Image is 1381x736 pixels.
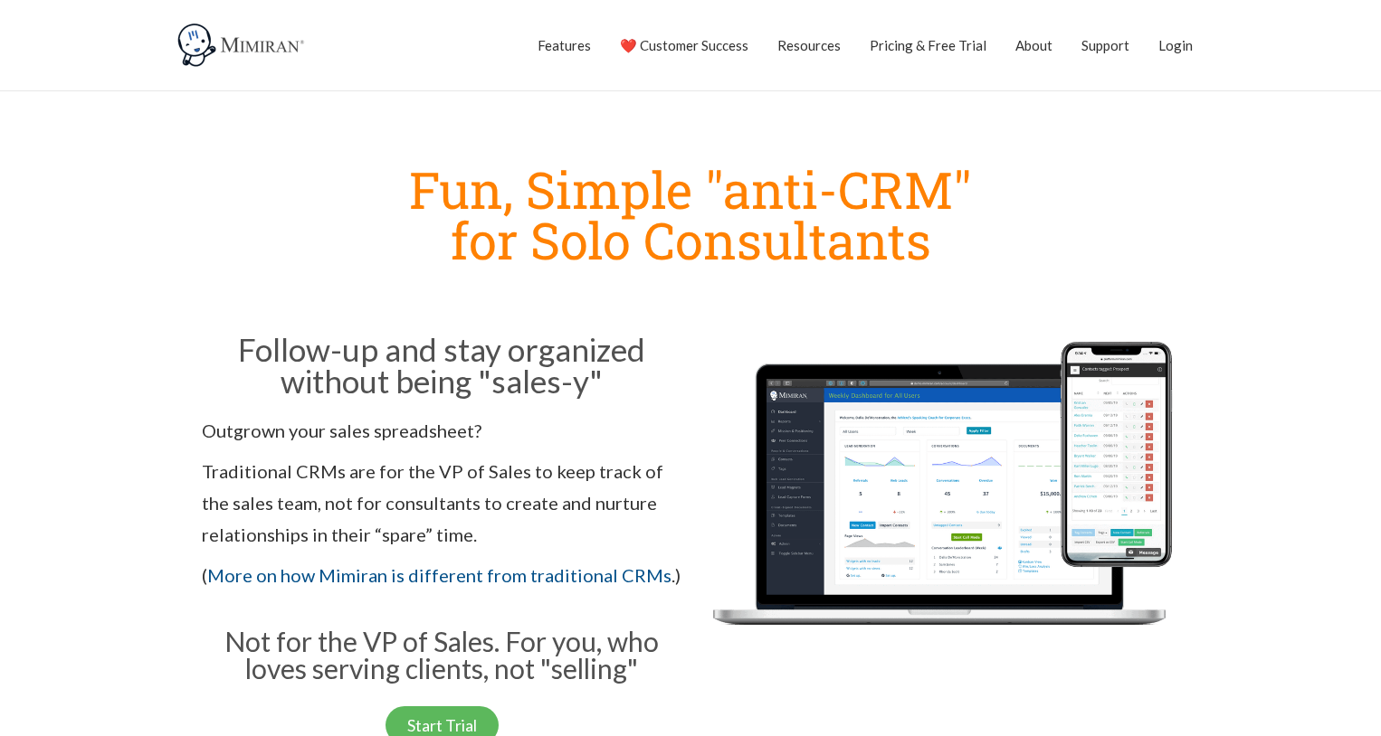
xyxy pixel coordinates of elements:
[202,456,681,551] p: Traditional CRMs are for the VP of Sales to keep track of the sales team, not for consultants to ...
[207,564,671,586] a: More on how Mimiran is different from traditional CRMs
[407,717,477,733] span: Start Trial
[175,23,310,68] img: Mimiran CRM
[700,328,1179,688] img: Mimiran CRM for solo consultants dashboard mobile
[620,23,748,68] a: ❤️ Customer Success
[202,334,681,397] h2: Follow-up and stay organized without being "sales-y"
[193,164,1188,265] h1: Fun, Simple "anti-CRM" for Solo Consultants
[1081,23,1129,68] a: Support
[202,564,681,586] span: ( .)
[777,23,841,68] a: Resources
[202,415,681,447] p: Outgrown your sales spreadsheet?
[202,627,681,682] h3: Not for the VP of Sales. For you, who loves serving clients, not "selling"
[538,23,591,68] a: Features
[870,23,986,68] a: Pricing & Free Trial
[1158,23,1193,68] a: Login
[1015,23,1052,68] a: About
